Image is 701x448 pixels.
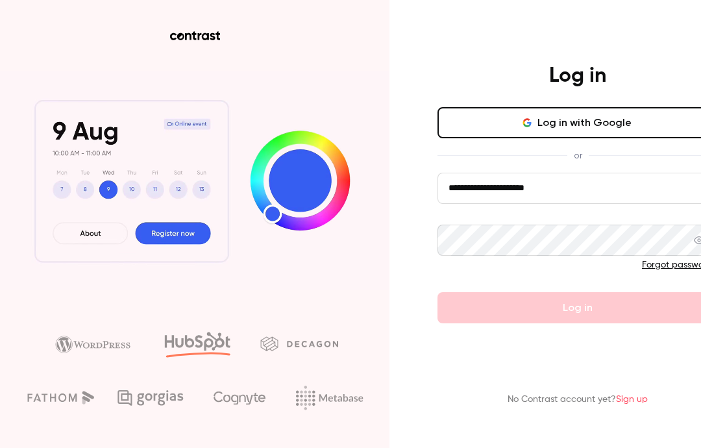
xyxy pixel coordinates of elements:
h4: Log in [549,63,606,89]
img: decagon [260,336,338,351]
a: Sign up [616,395,648,404]
span: or [567,149,589,162]
p: No Contrast account yet? [508,393,648,406]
